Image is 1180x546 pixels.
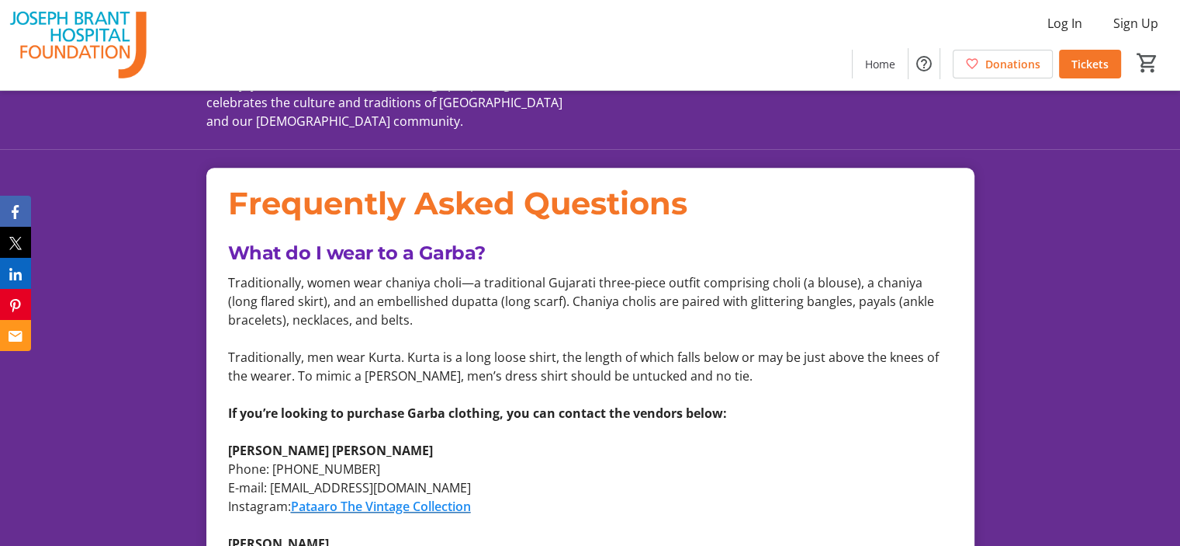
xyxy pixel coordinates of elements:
span: Phone: [PHONE_NUMBER] [228,461,380,478]
a: Donations [953,50,1053,78]
strong: [PERSON_NAME] [PERSON_NAME] [228,442,433,459]
button: Cart [1133,49,1161,77]
a: Home [853,50,908,78]
a: Tickets [1059,50,1121,78]
span: Tickets [1071,56,1109,72]
a: Pataaro The Vintage Collection [291,498,471,515]
img: The Joseph Brant Hospital Foundation's Logo [9,6,147,84]
span: Traditionally, men wear Kurta. Kurta is a long loose shirt, the length of which falls below or ma... [228,349,939,384]
span: It is a joyful and festive dance that brings people together and celebrates the culture and tradi... [206,75,568,130]
div: Frequently Asked Questions [228,180,953,227]
button: Sign Up [1101,11,1171,36]
span: Sign Up [1113,14,1158,33]
strong: If you’re looking to purchase Garba clothing, you can contact the vendors below: [228,405,727,422]
span: Log In [1047,14,1082,33]
button: Help [908,48,940,79]
span: Instagram: [228,498,291,515]
span: E-mail: [EMAIL_ADDRESS][DOMAIN_NAME] [228,479,471,496]
span: Home [865,56,895,72]
span: Donations [985,56,1040,72]
span: What do I wear to a Garba? [228,242,486,264]
span: Traditionally, women wear chaniya choli—a traditional Gujarati three-piece outfit comprising chol... [228,274,934,329]
button: Log In [1035,11,1095,36]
